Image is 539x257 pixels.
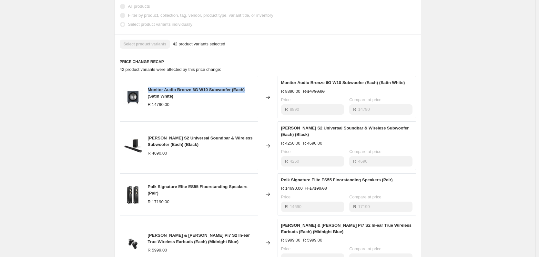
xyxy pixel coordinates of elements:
[281,97,291,102] span: Price
[281,177,393,182] span: Polk Signature Elite ES55 Floorstanding Speakers (Pair)
[148,136,253,147] span: [PERSON_NAME] S2 Universal Soundbar & Wireless Subwoofer (Each) (Black)
[303,140,322,147] strike: R 4690.00
[281,246,291,251] span: Price
[281,80,405,85] span: Monitor Audio Bronze 6G W10 Subwoofer (Each) (Satin White)
[123,185,143,204] img: Polk-Audio-Signature-Elite-ES55-High-Resolution-Floorstanding-Speakers_80x.jpg
[128,4,150,9] span: All products
[148,101,169,108] div: R 14790.00
[148,150,167,157] div: R 4690.00
[128,13,273,18] span: Filter by product, collection, tag, vendor, product type, variant title, or inventory
[285,107,288,112] span: R
[305,185,327,192] strike: R 17190.00
[281,149,291,154] span: Price
[285,159,288,164] span: R
[148,247,167,253] div: R 5999.00
[353,107,356,112] span: R
[349,246,381,251] span: Compare at price
[303,237,322,243] strike: R 5999.00
[123,233,143,252] img: BW-PI7-S2-SB-1_80x.png
[281,88,300,95] div: R 8890.00
[281,237,300,243] div: R 3999.00
[281,126,409,137] span: [PERSON_NAME] S2 Universal Soundbar & Wireless Subwoofer (Each) (Black)
[281,185,303,192] div: R 14690.00
[123,136,143,156] img: Polk-Signa-S2-Black_80x.jpg
[148,199,169,205] div: R 17190.00
[285,204,288,209] span: R
[281,140,300,147] div: R 4250.00
[148,184,248,195] span: Polk Signature Elite ES55 Floorstanding Speakers (Pair)
[120,59,416,64] h6: PRICE CHANGE RECAP
[303,88,325,95] strike: R 14790.00
[349,149,381,154] span: Compare at price
[173,41,225,47] span: 42 product variants selected
[148,233,250,244] span: [PERSON_NAME] & [PERSON_NAME] Pi7 S2 In-ear True Wireless Earbuds (Each) (Midnight Blue)
[281,195,291,199] span: Price
[281,223,412,234] span: [PERSON_NAME] & [PERSON_NAME] Pi7 S2 In-ear True Wireless Earbuds (Each) (Midnight Blue)
[128,22,192,27] span: Select product variants individually
[349,97,381,102] span: Compare at price
[353,204,356,209] span: R
[353,159,356,164] span: R
[120,67,221,72] span: 42 product variants were affected by this price change:
[123,88,143,107] img: Monitor-Audio-Bronze-6G-W10-Black_80x.jpg
[349,195,381,199] span: Compare at price
[148,87,245,99] span: Monitor Audio Bronze 6G W10 Subwoofer (Each) (Satin White)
